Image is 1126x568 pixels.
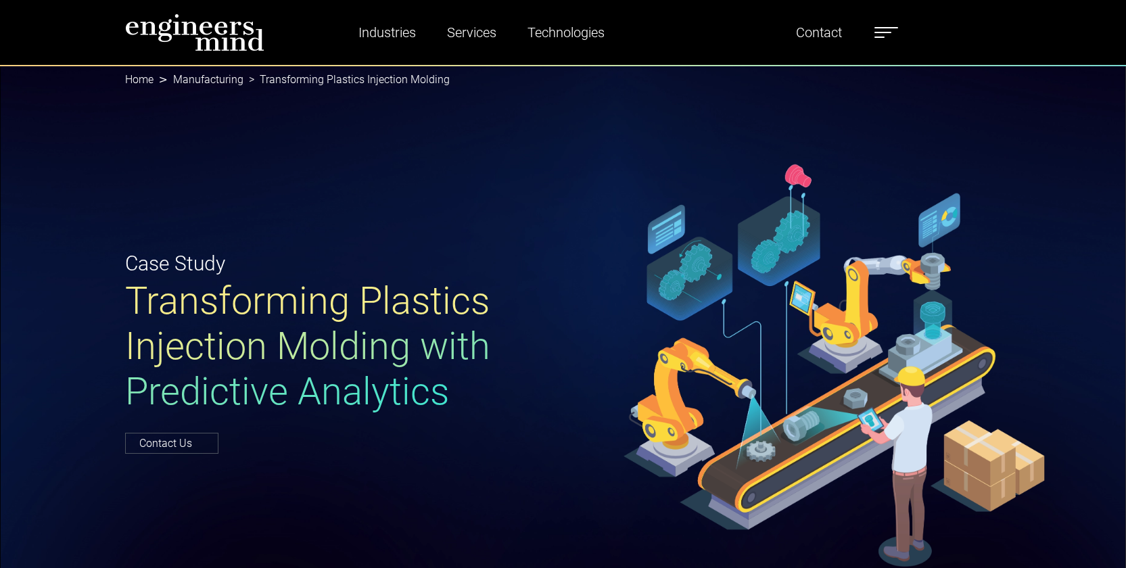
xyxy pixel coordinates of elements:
[353,17,421,48] a: Industries
[791,17,847,48] a: Contact
[125,14,264,51] img: logo
[442,17,502,48] a: Services
[125,279,490,414] span: Transforming Plastics Injection Molding with Predictive Analytics
[173,73,243,86] a: Manufacturing
[125,73,154,86] a: Home
[125,65,1002,95] nav: breadcrumb
[243,72,450,88] li: Transforming Plastics Injection Molding
[125,248,555,279] p: Case Study
[125,433,218,454] a: Contact Us
[522,17,610,48] a: Technologies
